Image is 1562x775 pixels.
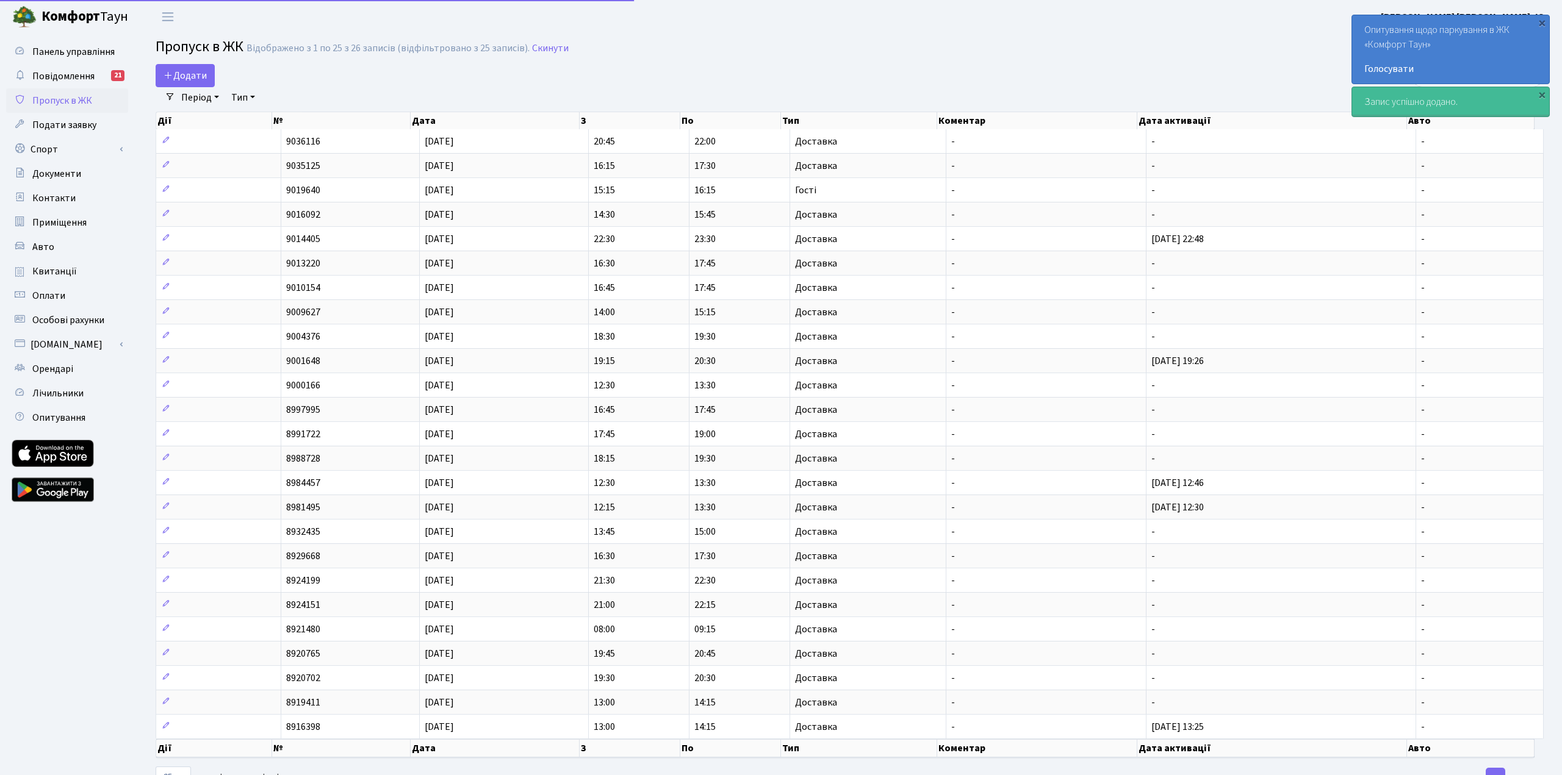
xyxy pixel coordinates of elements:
[32,216,87,229] span: Приміщення
[6,162,128,186] a: Документи
[1536,88,1548,101] div: ×
[694,696,716,709] span: 14:15
[286,647,320,660] span: 8920765
[795,576,837,585] span: Доставка
[795,307,837,317] span: Доставка
[425,501,454,514] span: [DATE]
[1151,549,1155,563] span: -
[937,112,1137,129] th: Коментар
[594,452,615,465] span: 18:15
[1151,574,1155,587] span: -
[694,208,716,221] span: 15:45
[795,551,837,561] span: Доставка
[286,720,320,734] span: 8916398
[951,452,955,465] span: -
[286,623,320,636] span: 8921480
[580,739,680,757] th: З
[694,354,716,368] span: 20:30
[795,698,837,707] span: Доставка
[951,525,955,538] span: -
[594,257,615,270] span: 16:30
[286,159,320,173] span: 9035125
[694,574,716,587] span: 22:30
[795,405,837,415] span: Доставка
[1151,208,1155,221] span: -
[1151,232,1204,246] span: [DATE] 22:48
[1421,184,1425,197] span: -
[594,525,615,538] span: 13:45
[694,671,716,685] span: 20:30
[6,88,128,113] a: Пропуск в ЖК
[594,427,615,441] span: 17:45
[951,208,955,221] span: -
[1151,671,1155,685] span: -
[1137,739,1407,757] th: Дата активації
[594,135,615,148] span: 20:45
[286,135,320,148] span: 9036116
[6,308,128,332] a: Особові рахунки
[694,135,716,148] span: 22:00
[694,623,716,636] span: 09:15
[951,232,955,246] span: -
[286,696,320,709] span: 8919411
[594,647,615,660] span: 19:45
[694,403,716,416] span: 17:45
[286,330,320,343] span: 9004376
[1151,403,1155,416] span: -
[156,739,272,757] th: Дії
[1151,184,1155,197] span: -
[694,281,716,295] span: 17:45
[951,330,955,343] span: -
[795,332,837,341] span: Доставка
[694,330,716,343] span: 19:30
[1421,647,1425,660] span: -
[1151,379,1155,392] span: -
[425,696,454,709] span: [DATE]
[1151,354,1204,368] span: [DATE] 19:26
[951,671,955,685] span: -
[1421,598,1425,612] span: -
[6,137,128,162] a: Спорт
[594,159,615,173] span: 16:15
[795,624,837,634] span: Доставка
[951,257,955,270] span: -
[694,184,716,197] span: 16:15
[32,387,84,400] span: Лічильники
[1151,281,1155,295] span: -
[694,427,716,441] span: 19:00
[1421,501,1425,514] span: -
[286,281,320,295] span: 9010154
[795,137,837,146] span: Доставка
[6,186,128,210] a: Контакти
[1151,159,1155,173] span: -
[795,649,837,659] span: Доставка
[594,476,615,490] span: 12:30
[1151,452,1155,465] span: -
[951,549,955,563] span: -
[694,720,716,734] span: 14:15
[1421,549,1425,563] span: -
[286,598,320,612] span: 8924151
[1421,159,1425,173] span: -
[6,332,128,357] a: [DOMAIN_NAME]
[425,159,454,173] span: [DATE]
[795,502,837,512] span: Доставка
[425,281,454,295] span: [DATE]
[694,159,716,173] span: 17:30
[425,427,454,441] span: [DATE]
[951,184,955,197] span: -
[781,739,938,757] th: Тип
[795,161,837,171] span: Доставка
[425,647,454,660] span: [DATE]
[795,356,837,366] span: Доставка
[286,208,320,221] span: 9016092
[1421,305,1425,319] span: -
[951,305,955,319] span: -
[951,379,955,392] span: -
[694,476,716,490] span: 13:30
[594,305,615,319] span: 14:00
[6,357,128,381] a: Орендарі
[1421,403,1425,416] span: -
[272,739,411,757] th: №
[951,696,955,709] span: -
